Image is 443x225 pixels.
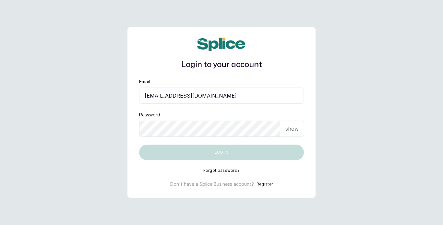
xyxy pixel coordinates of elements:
[139,59,304,71] h1: Login to your account
[139,112,160,118] label: Password
[139,145,304,160] button: Log in
[257,181,273,187] button: Register
[203,168,240,173] button: Forgot password?
[170,181,254,187] p: Don't have a Splice Business account?
[285,125,299,133] p: show
[139,78,150,85] label: Email
[139,88,304,104] input: email@acme.com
